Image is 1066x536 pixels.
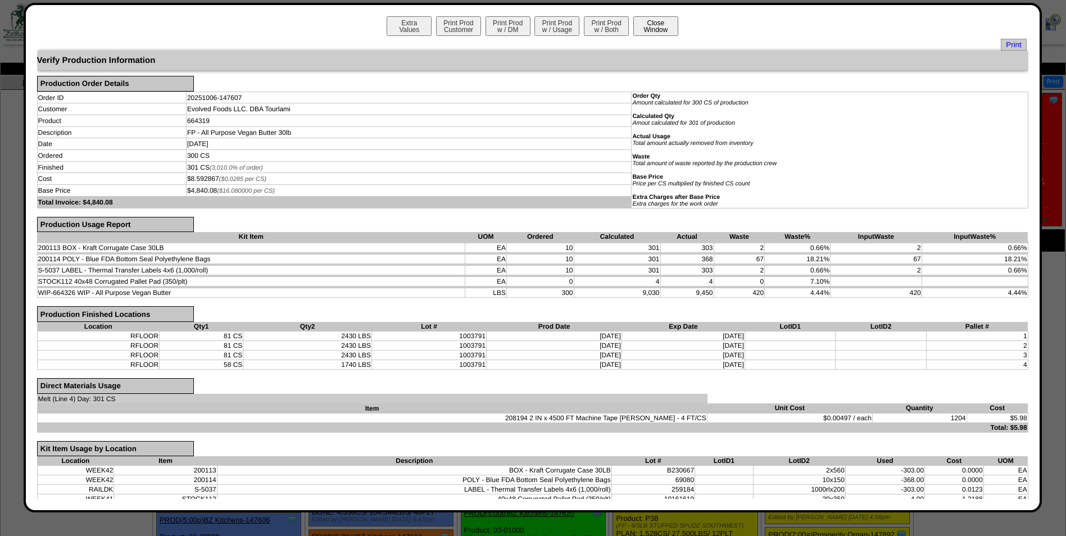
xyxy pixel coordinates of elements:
[611,475,695,485] td: 69080
[186,138,632,150] td: [DATE]
[210,165,263,171] span: (3,010.0% of order)
[983,494,1028,504] td: EA
[983,485,1028,494] td: EA
[1001,39,1026,51] a: Print
[186,173,632,185] td: $8.592867
[967,403,1028,413] th: Cost
[372,340,487,350] td: 1003791
[632,93,660,99] b: Order Qty
[660,288,714,298] td: 9,450
[37,403,707,413] th: Item
[611,466,695,475] td: B230667
[465,255,507,264] td: EA
[37,126,186,138] td: Description
[574,288,660,298] td: 9,030
[487,331,622,340] td: [DATE]
[37,243,465,253] td: 200113 BOX - Kraft Corrugate Case 30LB
[37,322,160,331] th: Location
[372,331,487,340] td: 1003791
[37,92,186,103] td: Order ID
[160,322,243,331] th: Qty1
[926,322,1028,331] th: Pallet #
[983,466,1028,475] td: EA
[506,266,574,275] td: 10
[37,185,186,197] td: Base Price
[922,266,1028,275] td: 0.66%
[926,331,1028,340] td: 1
[37,441,194,457] div: Kit Item Usage by Location
[465,266,507,275] td: EA
[633,16,678,36] button: CloseWindow
[114,466,217,475] td: 200113
[186,185,632,197] td: $4,840.08
[37,494,114,504] td: WEEK41
[925,456,983,466] th: Cost
[160,340,243,350] td: 81 CS
[622,322,745,331] th: Exp Date
[753,485,845,494] td: 1000rlx200
[37,394,707,403] td: Melt (Line 4) Day: 301 CS
[765,232,831,242] th: Waste%
[632,120,734,126] i: Amout calculated for 301 of production
[506,288,574,298] td: 300
[922,232,1028,242] th: InputWaste%
[632,113,674,120] b: Calculated Qty
[714,266,765,275] td: 2
[922,288,1028,298] td: 4.44%
[574,255,660,264] td: 301
[983,475,1028,485] td: EA
[611,485,695,494] td: 259184
[845,485,924,494] td: -303.00
[465,277,507,287] td: EA
[925,475,983,485] td: 0.0000
[506,277,574,287] td: 0
[632,201,718,207] i: Extra charges for the work order
[922,255,1028,264] td: 18.21%
[926,340,1028,350] td: 2
[37,103,186,115] td: Customer
[574,232,660,242] th: Calculated
[845,475,924,485] td: -368.00
[845,494,924,504] td: -4.00
[753,475,845,485] td: 10x150
[186,103,632,115] td: Evolved Foods LLC. DBA Tourlami
[186,92,632,103] td: 20251006-147607
[37,413,707,423] td: 208194 2 IN x 4500 FT Machine Tape [PERSON_NAME] - 4 FT/CS
[574,266,660,275] td: 301
[217,466,611,475] td: BOX - Kraft Corrugate Case 30LB
[487,340,622,350] td: [DATE]
[186,150,632,162] td: 300 CS
[217,485,611,494] td: LABEL - Thermal Transfer Labels 4x6 (1,000/roll)
[622,350,745,360] td: [DATE]
[114,494,217,504] td: STOCK112
[622,331,745,340] td: [DATE]
[186,115,632,127] td: 664319
[487,350,622,360] td: [DATE]
[836,322,926,331] th: LotID2
[37,232,465,242] th: Kit Item
[243,340,372,350] td: 2430 LBS
[845,456,924,466] th: Used
[611,456,695,466] th: Lot #
[632,99,748,106] i: Amount calculated for 300 CS of production
[926,360,1028,369] td: 4
[831,255,922,264] td: 67
[765,288,831,298] td: 4.44%
[37,456,114,466] th: Location
[160,360,243,369] td: 58 CS
[114,475,217,485] td: 200114
[465,232,507,242] th: UOM
[632,140,753,147] i: Total amount actually removed from inventory
[37,360,160,369] td: RFLOOR
[574,277,660,287] td: 4
[660,243,714,253] td: 303
[37,51,1028,70] div: Verify Production Information
[506,232,574,242] th: Ordered
[765,266,831,275] td: 0.66%
[622,340,745,350] td: [DATE]
[506,255,574,264] td: 10
[436,16,481,36] button: Print ProdCustomer
[765,243,831,253] td: 0.66%
[37,340,160,350] td: RFLOOR
[632,194,720,201] b: Extra Charges after Base Price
